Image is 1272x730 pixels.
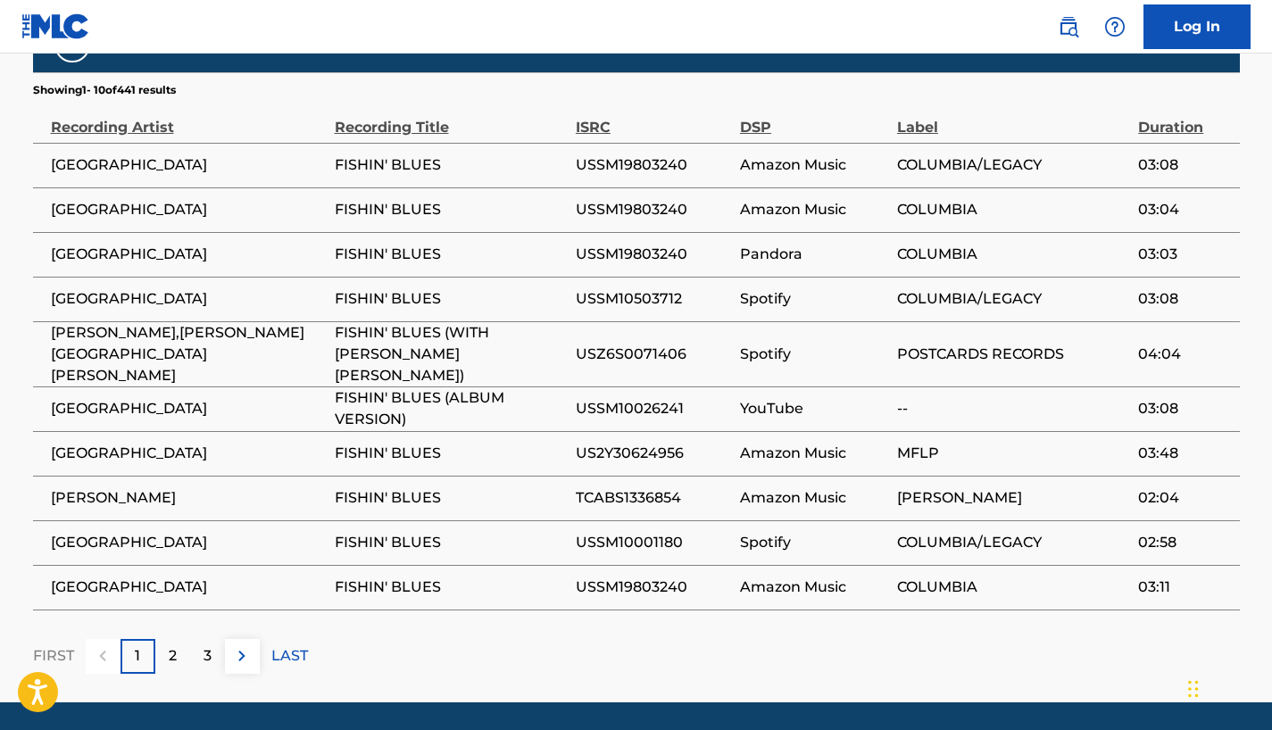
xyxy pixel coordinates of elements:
p: 1 [135,645,140,667]
span: MFLP [897,443,1129,464]
span: FISHIN' BLUES [335,443,567,464]
span: COLUMBIA [897,199,1129,220]
span: US2Y30624956 [576,443,731,464]
span: 02:58 [1138,532,1230,553]
img: help [1104,16,1126,37]
iframe: Chat Widget [1183,644,1272,730]
span: USSM10026241 [576,398,731,419]
span: [GEOGRAPHIC_DATA] [51,244,326,265]
span: USSM19803240 [576,199,731,220]
p: 3 [204,645,212,667]
span: FISHIN' BLUES (WITH [PERSON_NAME] [PERSON_NAME]) [335,322,567,386]
span: Amazon Music [740,154,888,176]
span: Amazon Music [740,487,888,509]
span: Amazon Music [740,199,888,220]
span: [GEOGRAPHIC_DATA] [51,288,326,310]
span: Spotify [740,288,888,310]
img: search [1058,16,1079,37]
span: POSTCARDS RECORDS [897,344,1129,365]
span: TCABS1336854 [576,487,731,509]
div: Drag [1188,662,1199,716]
span: Amazon Music [740,577,888,598]
span: 03:04 [1138,199,1230,220]
div: ISRC [576,98,731,138]
p: FIRST [33,645,74,667]
span: Amazon Music [740,443,888,464]
span: 03:48 [1138,443,1230,464]
a: Log In [1143,4,1251,49]
span: 04:04 [1138,344,1230,365]
p: LAST [271,645,308,667]
span: FISHIN' BLUES [335,199,567,220]
span: Spotify [740,344,888,365]
span: USSM19803240 [576,244,731,265]
span: [GEOGRAPHIC_DATA] [51,199,326,220]
span: FISHIN' BLUES [335,577,567,598]
span: FISHIN' BLUES [335,532,567,553]
div: Duration [1138,98,1230,138]
span: COLUMBIA [897,244,1129,265]
div: Help [1097,9,1133,45]
span: USSM10001180 [576,532,731,553]
img: right [231,645,253,667]
span: 03:08 [1138,398,1230,419]
p: 2 [169,645,177,667]
span: [GEOGRAPHIC_DATA] [51,532,326,553]
div: Label [897,98,1129,138]
span: COLUMBIA/LEGACY [897,288,1129,310]
span: Spotify [740,532,888,553]
span: [GEOGRAPHIC_DATA] [51,154,326,176]
span: Pandora [740,244,888,265]
span: FISHIN' BLUES [335,288,567,310]
span: [PERSON_NAME] [897,487,1129,509]
span: USZ6S0071406 [576,344,731,365]
span: -- [897,398,1129,419]
span: [GEOGRAPHIC_DATA] [51,443,326,464]
span: 02:04 [1138,487,1230,509]
div: DSP [740,98,888,138]
span: 03:11 [1138,577,1230,598]
span: 03:08 [1138,288,1230,310]
p: Showing 1 - 10 of 441 results [33,82,176,98]
div: Recording Artist [51,98,326,138]
span: FISHIN' BLUES (ALBUM VERSION) [335,387,567,430]
span: [PERSON_NAME],[PERSON_NAME][GEOGRAPHIC_DATA][PERSON_NAME] [51,322,326,386]
span: [GEOGRAPHIC_DATA] [51,577,326,598]
img: MLC Logo [21,13,90,39]
a: Public Search [1051,9,1086,45]
span: FISHIN' BLUES [335,244,567,265]
span: YouTube [740,398,888,419]
span: FISHIN' BLUES [335,487,567,509]
span: USSM19803240 [576,577,731,598]
span: [PERSON_NAME] [51,487,326,509]
span: COLUMBIA/LEGACY [897,154,1129,176]
span: COLUMBIA [897,577,1129,598]
span: USSM10503712 [576,288,731,310]
span: FISHIN' BLUES [335,154,567,176]
span: 03:03 [1138,244,1230,265]
span: USSM19803240 [576,154,731,176]
span: COLUMBIA/LEGACY [897,532,1129,553]
span: 03:08 [1138,154,1230,176]
span: [GEOGRAPHIC_DATA] [51,398,326,419]
div: Recording Title [335,98,567,138]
